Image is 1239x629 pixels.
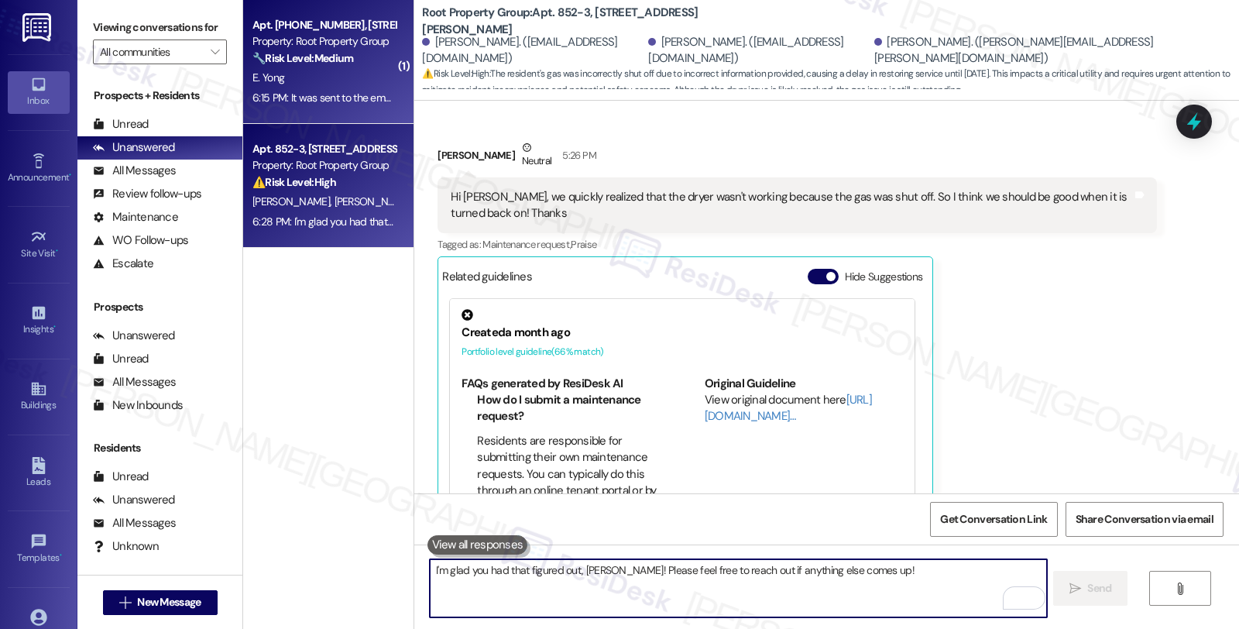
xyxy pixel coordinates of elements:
button: New Message [103,590,218,615]
div: Apt. 852-3, [STREET_ADDRESS][PERSON_NAME] [252,141,396,157]
span: : The resident's gas was incorrectly shut off due to incorrect information provided, causing a de... [422,66,1239,99]
div: WO Follow-ups [93,232,188,249]
div: Unknown [93,538,159,555]
button: Share Conversation via email [1066,502,1224,537]
a: Leads [8,452,70,494]
strong: ⚠️ Risk Level: High [252,175,336,189]
span: • [53,321,56,332]
div: 6:15 PM: It was sent to the email [EMAIL_ADDRESS][DOMAIN_NAME] at 2:09pm on [DATE]. I was told by... [252,91,908,105]
span: Praise [571,238,596,251]
div: New Inbounds [93,397,183,414]
a: Site Visit • [8,224,70,266]
div: Review follow-ups [93,186,201,202]
a: Insights • [8,300,70,342]
i:  [119,596,131,609]
label: Hide Suggestions [845,269,923,285]
div: [PERSON_NAME] [438,139,1156,177]
strong: 🔧 Risk Level: Medium [252,51,353,65]
div: View original document here [705,392,904,425]
span: • [60,550,62,561]
span: Send [1087,580,1111,596]
div: [PERSON_NAME]. ([PERSON_NAME][EMAIL_ADDRESS][PERSON_NAME][DOMAIN_NAME]) [874,34,1227,67]
li: How do I submit a maintenance request? [477,392,661,425]
div: Property: Root Property Group [252,33,396,50]
span: • [56,246,58,256]
div: All Messages [93,374,176,390]
span: • [69,170,71,180]
span: Share Conversation via email [1076,511,1213,528]
a: [URL][DOMAIN_NAME]… [705,392,872,424]
div: All Messages [93,515,176,531]
span: Maintenance request , [482,238,571,251]
div: Escalate [93,256,153,272]
textarea: To enrich screen reader interactions, please activate Accessibility in Grammarly extension settings [430,559,1046,617]
span: [PERSON_NAME] [252,194,335,208]
div: Portfolio level guideline ( 66 % match) [462,344,903,360]
div: Tagged as: [438,233,1156,256]
a: Inbox [8,71,70,113]
div: Unanswered [93,139,175,156]
a: Templates • [8,528,70,570]
div: Property: Root Property Group [252,157,396,174]
a: Buildings [8,376,70,418]
input: All communities [100,40,202,64]
span: New Message [137,594,201,610]
div: Maintenance [93,209,178,225]
div: 5:26 PM [558,147,595,163]
i:  [1174,583,1186,595]
b: FAQs generated by ResiDesk AI [462,376,623,391]
b: Original Guideline [705,376,796,391]
i:  [1069,583,1081,595]
div: Neutral [519,139,554,172]
div: Hi [PERSON_NAME], we quickly realized that the dryer wasn't working because the gas was shut off.... [451,189,1131,222]
strong: ⚠️ Risk Level: High [422,67,489,80]
img: ResiDesk Logo [22,13,54,42]
div: Related guidelines [442,269,532,291]
div: [PERSON_NAME]. ([EMAIL_ADDRESS][DOMAIN_NAME]) [422,34,644,67]
div: Unanswered [93,492,175,508]
b: Root Property Group: Apt. 852-3, [STREET_ADDRESS][PERSON_NAME] [422,5,732,38]
span: E. Yong [252,70,284,84]
div: Unread [93,469,149,485]
label: Viewing conversations for [93,15,227,40]
button: Send [1053,571,1128,606]
div: Residents [77,440,242,456]
div: Apt. [PHONE_NUMBER], [STREET_ADDRESS] [252,17,396,33]
div: 6:28 PM: I'm glad you had that figured out, [PERSON_NAME]! Please feel free to reach out if anyth... [252,215,773,229]
div: Unread [93,116,149,132]
div: Created a month ago [462,325,903,341]
div: Prospects [77,299,242,315]
button: Get Conversation Link [930,502,1057,537]
div: Unanswered [93,328,175,344]
li: Residents are responsible for submitting their own maintenance requests. You can typically do thi... [477,433,661,533]
div: [PERSON_NAME]. ([EMAIL_ADDRESS][DOMAIN_NAME]) [648,34,870,67]
i:  [211,46,219,58]
span: [PERSON_NAME] [335,194,417,208]
div: All Messages [93,163,176,179]
span: Get Conversation Link [940,511,1047,528]
div: Prospects + Residents [77,88,242,104]
div: Unread [93,351,149,367]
